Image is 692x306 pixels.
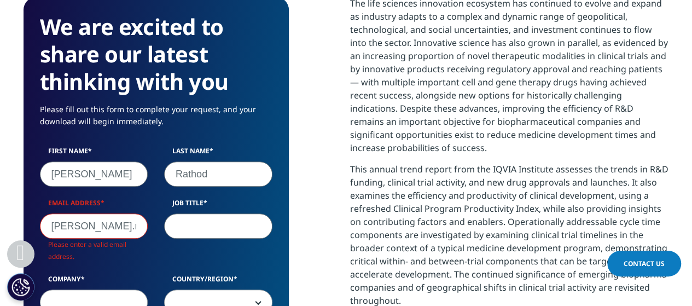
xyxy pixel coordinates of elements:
span: Contact Us [624,259,665,268]
a: Contact Us [607,251,681,276]
h3: We are excited to share our latest thinking with you [40,13,272,95]
button: Cookie Settings [7,273,34,301]
span: Please enter a valid email address. [48,240,126,261]
p: Please fill out this form to complete your request, and your download will begin immediately. [40,103,272,136]
label: Email Address [40,198,148,213]
label: Job Title [164,198,272,213]
label: Company [40,274,148,290]
label: Country/Region [164,274,272,290]
label: Last Name [164,146,272,161]
label: First Name [40,146,148,161]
